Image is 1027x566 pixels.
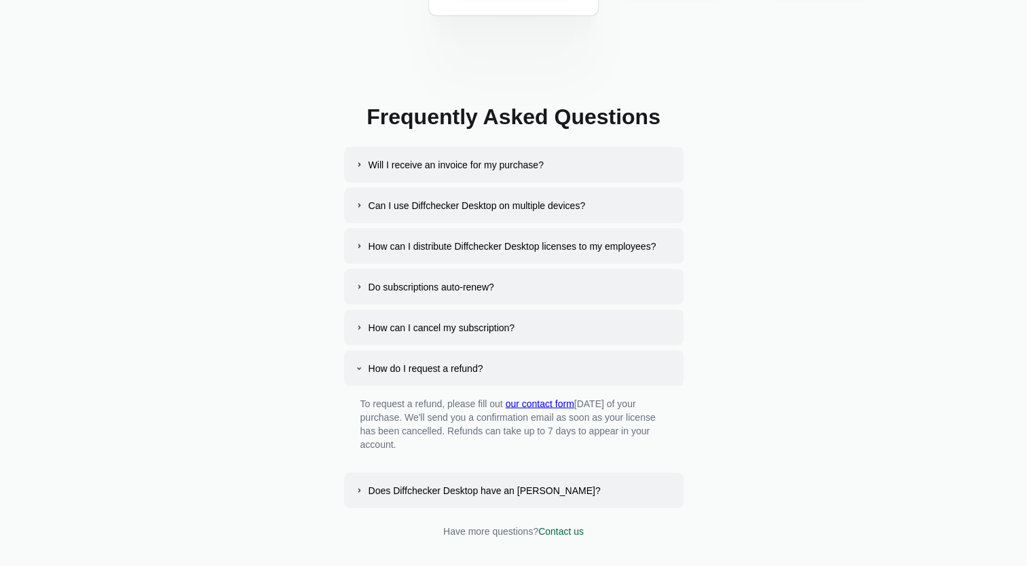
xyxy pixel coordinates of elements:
[344,228,684,263] button: How can I distribute Diffchecker Desktop licenses to my employees?
[344,187,684,223] button: Can I use Diffchecker Desktop on multiple devices?
[344,309,684,345] button: How can I cancel my subscription?
[506,398,574,409] a: our contact form
[367,102,660,130] h2: Frequently Asked Questions
[360,396,667,451] p: To request a refund, please fill out [DATE] of your purchase. We'll send you a confirmation email...
[369,320,515,334] div: How can I cancel my subscription?
[443,525,538,536] span: Have more questions?
[344,269,684,304] button: Do subscriptions auto-renew?
[344,472,684,508] button: Does Diffchecker Desktop have an [PERSON_NAME]?
[369,157,544,171] div: Will I receive an invoice for my purchase?
[538,525,584,536] a: Contact us
[344,147,684,182] button: Will I receive an invoice for my purchase?
[369,280,494,293] div: Do subscriptions auto-renew?
[369,198,586,212] div: Can I use Diffchecker Desktop on multiple devices?
[344,350,684,385] button: How do I request a refund?
[369,361,483,375] div: How do I request a refund?
[369,483,601,497] div: Does Diffchecker Desktop have an [PERSON_NAME]?
[369,239,656,252] div: How can I distribute Diffchecker Desktop licenses to my employees?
